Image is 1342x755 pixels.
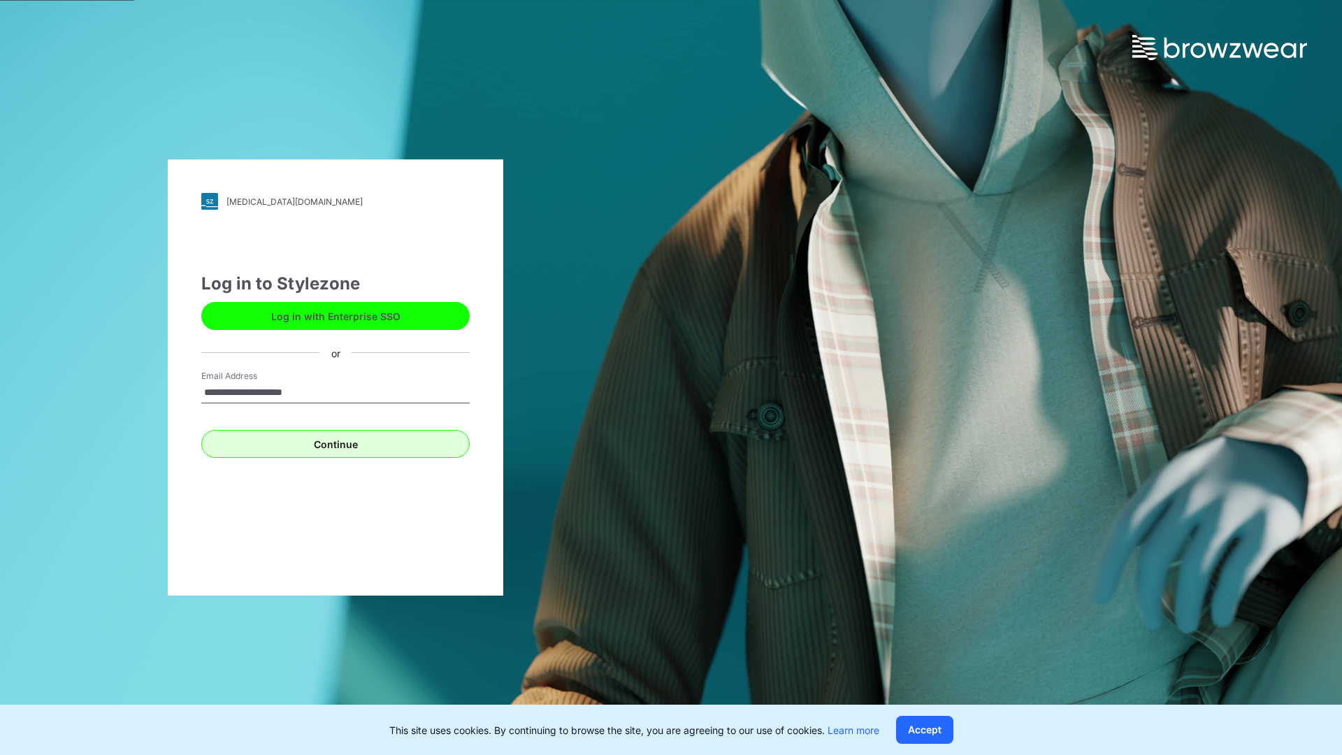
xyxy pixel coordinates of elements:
div: Log in to Stylezone [201,271,470,296]
a: Learn more [828,724,879,736]
label: Email Address [201,370,299,382]
div: [MEDICAL_DATA][DOMAIN_NAME] [226,196,363,207]
p: This site uses cookies. By continuing to browse the site, you are agreeing to our use of cookies. [389,723,879,738]
a: [MEDICAL_DATA][DOMAIN_NAME] [201,193,470,210]
button: Log in with Enterprise SSO [201,302,470,330]
button: Continue [201,430,470,458]
div: or [320,345,352,360]
button: Accept [896,716,953,744]
img: browzwear-logo.73288ffb.svg [1132,35,1307,60]
img: svg+xml;base64,PHN2ZyB3aWR0aD0iMjgiIGhlaWdodD0iMjgiIHZpZXdCb3g9IjAgMCAyOCAyOCIgZmlsbD0ibm9uZSIgeG... [201,193,218,210]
